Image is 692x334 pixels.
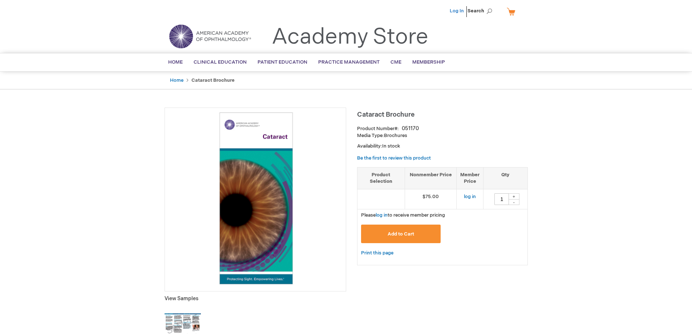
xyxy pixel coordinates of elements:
[357,132,528,139] p: Brochures
[390,59,401,65] span: CME
[357,155,431,161] a: Be the first to review this product
[361,249,393,258] a: Print this page
[357,126,399,132] strong: Product Number
[194,59,247,65] span: Clinical Education
[388,231,414,237] span: Add to Cart
[468,4,495,18] span: Search
[457,167,483,189] th: Member Price
[169,112,342,285] img: Cataract Brochure
[357,111,414,118] span: Cataract Brochure
[376,212,388,218] a: log in
[412,59,445,65] span: Membership
[382,143,400,149] span: In stock
[357,133,384,138] strong: Media Type:
[191,77,235,83] strong: Cataract Brochure
[357,167,405,189] th: Product Selection
[168,59,183,65] span: Home
[402,125,419,132] div: 051170
[405,167,457,189] th: Nonmember Price
[165,295,346,302] p: View Samples
[509,199,519,205] div: -
[258,59,307,65] span: Patient Education
[483,167,527,189] th: Qty
[272,24,428,50] a: Academy Store
[494,193,509,205] input: Qty
[318,59,380,65] span: Practice Management
[464,194,476,200] a: log in
[361,212,445,218] span: Please to receive member pricing
[170,77,183,83] a: Home
[450,8,464,14] a: Log In
[509,193,519,200] div: +
[357,143,528,150] p: Availability:
[405,189,457,209] td: $75.00
[361,225,441,243] button: Add to Cart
